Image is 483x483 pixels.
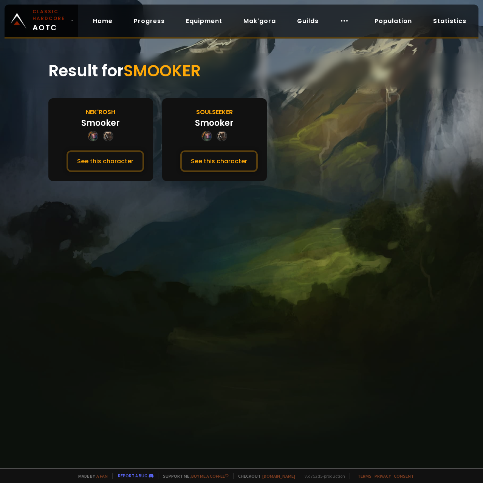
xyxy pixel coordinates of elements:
button: See this character [67,150,144,172]
a: Classic HardcoreAOTC [5,5,78,37]
a: Mak'gora [237,13,282,29]
div: Smooker [195,117,234,129]
a: Progress [128,13,171,29]
span: Made by [74,473,108,479]
a: Guilds [291,13,325,29]
a: Report a bug [118,473,147,478]
a: [DOMAIN_NAME] [262,473,295,479]
div: Soulseeker [196,107,233,117]
a: a fan [96,473,108,479]
a: Terms [358,473,372,479]
a: Population [368,13,418,29]
span: SMOOKER [124,60,201,82]
button: See this character [180,150,258,172]
a: Home [87,13,119,29]
small: Classic Hardcore [33,8,67,22]
a: Privacy [375,473,391,479]
div: Smooker [81,117,120,129]
div: Nek'Rosh [86,107,115,117]
span: Support me, [158,473,229,479]
a: Buy me a coffee [191,473,229,479]
span: Checkout [233,473,295,479]
a: Statistics [427,13,472,29]
a: Equipment [180,13,228,29]
span: v. d752d5 - production [300,473,345,479]
span: AOTC [33,8,67,33]
div: Result for [48,53,435,89]
a: Consent [394,473,414,479]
